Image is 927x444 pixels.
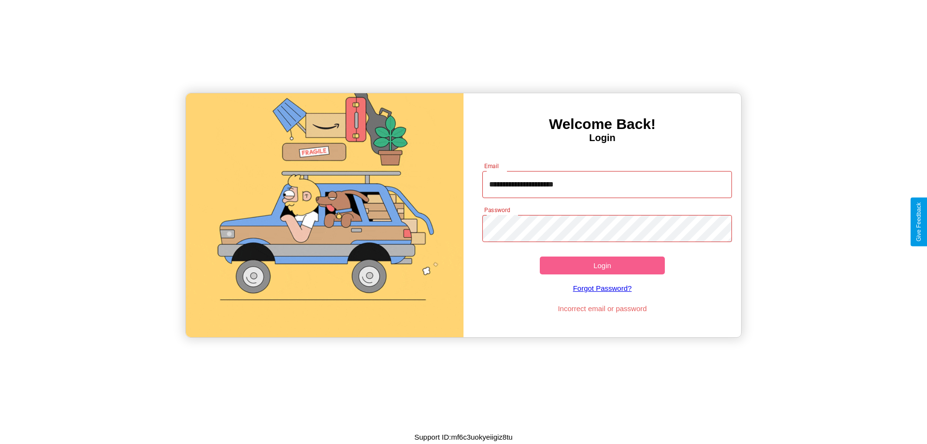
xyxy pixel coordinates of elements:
[186,93,463,337] img: gif
[478,302,728,315] p: Incorrect email or password
[478,274,728,302] a: Forgot Password?
[915,202,922,242] div: Give Feedback
[463,132,741,143] h4: Login
[414,430,512,444] p: Support ID: mf6c3uokyeiigiz8tu
[463,116,741,132] h3: Welcome Back!
[484,206,510,214] label: Password
[484,162,499,170] label: Email
[540,257,665,274] button: Login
